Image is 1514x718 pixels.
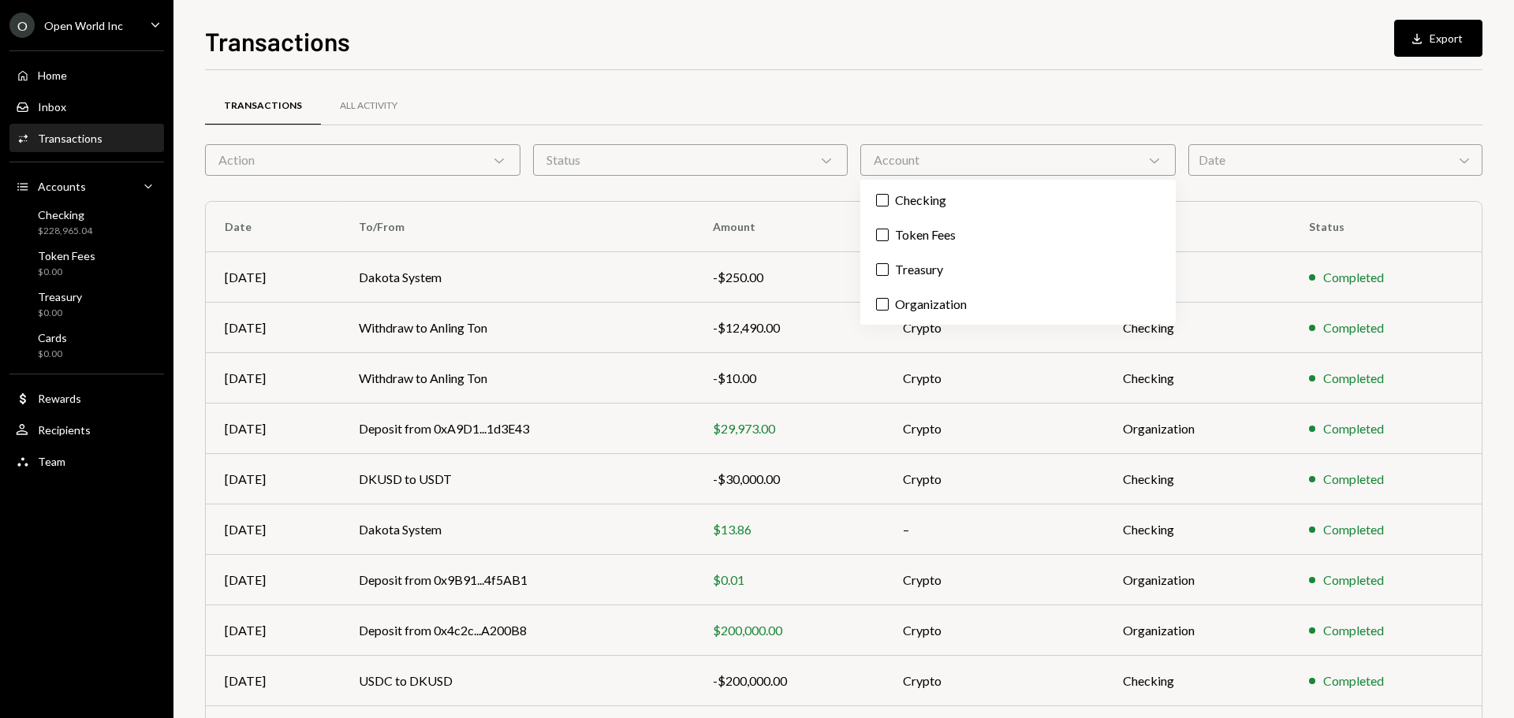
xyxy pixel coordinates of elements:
div: [DATE] [225,571,321,590]
div: [DATE] [225,470,321,489]
td: Withdraw to Anling Ton [340,303,694,353]
div: Token Fees [38,249,95,262]
div: -$30,000.00 [713,470,865,489]
div: -$200,000.00 [713,671,865,690]
div: -$12,490.00 [713,318,865,337]
button: Organization [876,298,889,311]
div: Transactions [38,132,103,145]
div: All Activity [340,99,397,113]
div: Checking [38,208,92,221]
td: Organization [1104,605,1290,656]
a: Team [9,447,164,475]
a: Recipients [9,415,164,444]
td: Checking [1104,303,1290,353]
div: [DATE] [225,318,321,337]
div: Treasury [38,290,82,303]
th: To/From [340,202,694,252]
div: Completed [1323,318,1384,337]
div: Completed [1323,369,1384,388]
div: Team [38,455,65,468]
a: Treasury$0.00 [9,285,164,323]
td: Crypto [884,555,1104,605]
a: Accounts [9,172,164,200]
a: Rewards [9,384,164,412]
td: – [884,504,1104,555]
a: Cards$0.00 [9,326,164,364]
div: Completed [1323,671,1384,690]
div: Cards [38,331,67,344]
th: Status [1290,202,1482,252]
a: Checking$228,965.04 [9,203,164,241]
div: Completed [1323,621,1384,640]
div: $0.01 [713,571,865,590]
th: Date [206,202,340,252]
td: Checking [1104,656,1290,706]
div: $13.86 [713,520,865,539]
a: Transactions [9,124,164,152]
button: Treasury [876,263,889,276]
td: Dakota System [340,252,694,303]
div: Accounts [38,180,86,193]
div: [DATE] [225,671,321,690]
div: Completed [1323,520,1384,539]
td: Withdraw to Anling Ton [340,353,694,404]
div: -$10.00 [713,369,865,388]
div: Status [533,144,848,176]
label: Organization [867,290,1169,318]
td: Crypto [884,656,1104,706]
button: Token Fees [876,229,889,241]
a: Transactions [205,86,321,126]
td: Crypto [884,454,1104,504]
td: Checking [1104,353,1290,404]
div: Inbox [38,100,66,113]
div: Home [38,69,67,82]
td: Crypto [884,404,1104,454]
div: $228,965.04 [38,225,92,238]
td: Organization [1104,404,1290,454]
th: Amount [694,202,884,252]
div: O [9,13,35,38]
td: Checking [1104,454,1290,504]
div: Completed [1323,419,1384,438]
label: Checking [867,186,1169,214]
div: Recipients [38,423,91,437]
div: Date [1188,144,1482,176]
div: [DATE] [225,268,321,287]
div: Rewards [38,392,81,405]
td: Deposit from 0x9B91...4f5AB1 [340,555,694,605]
td: Crypto [884,353,1104,404]
label: Treasury [867,255,1169,284]
div: Action [205,144,520,176]
td: Deposit from 0x4c2c...A200B8 [340,605,694,656]
td: Deposit from 0xA9D1...1d3E43 [340,404,694,454]
td: Checking [1104,504,1290,555]
div: [DATE] [225,520,321,539]
td: Checking [1104,252,1290,303]
button: Export [1394,20,1482,57]
th: Account [1104,202,1290,252]
td: DKUSD to USDT [340,454,694,504]
td: Dakota System [340,504,694,555]
div: $0.00 [38,348,67,361]
div: [DATE] [225,419,321,438]
div: $200,000.00 [713,621,865,640]
div: Completed [1323,470,1384,489]
div: Transactions [224,99,302,113]
td: USDC to DKUSD [340,656,694,706]
a: Inbox [9,92,164,121]
div: $0.00 [38,266,95,279]
div: Completed [1323,571,1384,590]
div: [DATE] [225,369,321,388]
div: -$250.00 [713,268,865,287]
label: Token Fees [867,221,1169,249]
td: Organization [1104,555,1290,605]
a: All Activity [321,86,416,126]
a: Token Fees$0.00 [9,244,164,282]
div: Open World Inc [44,19,123,32]
td: Crypto [884,605,1104,656]
td: Crypto [884,303,1104,353]
div: Completed [1323,268,1384,287]
a: Home [9,61,164,89]
div: $0.00 [38,307,82,320]
div: [DATE] [225,621,321,640]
